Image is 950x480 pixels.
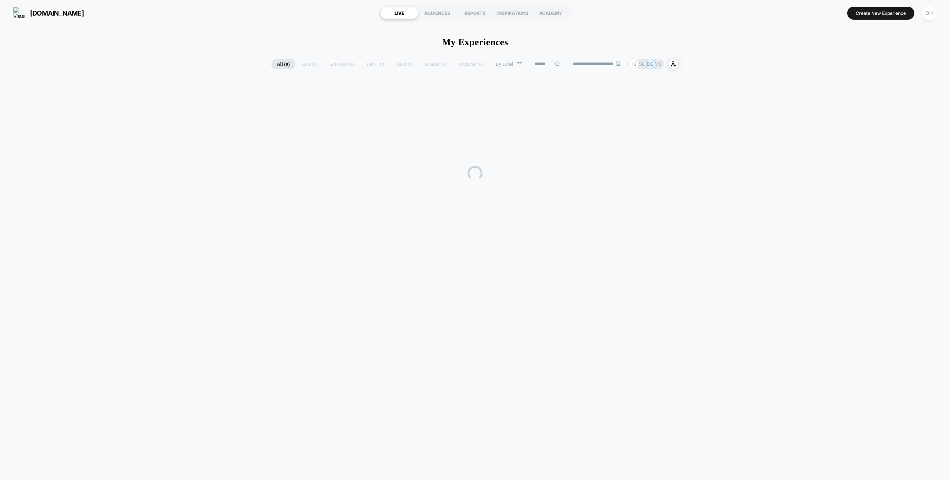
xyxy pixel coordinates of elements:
[380,7,418,19] div: LIVE
[647,61,653,67] p: DZ
[655,61,662,67] p: MB
[495,61,513,67] span: By Label
[628,59,639,69] div: + 2
[442,37,508,47] h1: My Experiences
[639,61,645,67] p: SL
[418,7,456,19] div: AUDIENCES
[922,6,937,20] div: OH
[30,9,84,17] span: [DOMAIN_NAME]
[847,7,914,20] button: Create New Experience
[271,59,295,69] span: All ( 0 )
[13,7,24,19] img: Visually logo
[616,62,620,66] img: end
[11,7,86,19] button: [DOMAIN_NAME]
[920,6,939,21] button: OH
[494,7,532,19] div: INSPIRATIONS
[456,7,494,19] div: REPORTS
[532,7,570,19] div: ACADEMY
